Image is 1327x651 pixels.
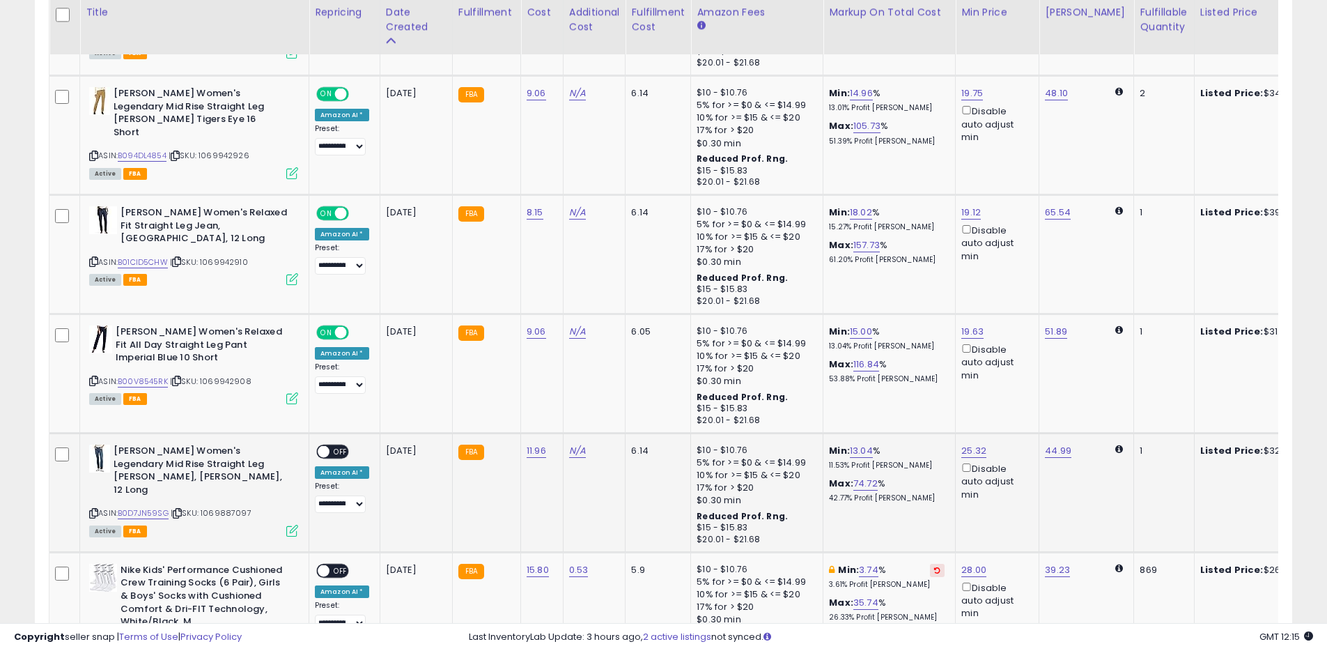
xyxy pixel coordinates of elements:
b: Listed Price: [1200,86,1264,100]
div: 6.05 [631,325,680,338]
a: 157.73 [853,238,880,252]
a: 44.99 [1045,444,1071,458]
div: [PERSON_NAME] [1045,5,1128,20]
div: Cost [527,5,557,20]
div: Title [86,5,303,20]
a: 8.15 [527,206,543,220]
div: 5% for >= $0 & <= $14.99 [697,576,812,588]
span: OFF [347,89,369,100]
div: $34.55 [1200,87,1316,100]
b: Min: [829,86,850,100]
div: $10 - $10.76 [697,445,812,457]
div: 17% for > $20 [697,482,812,494]
a: 105.73 [853,119,880,133]
img: 31apTjNiF5S._SL40_.jpg [89,87,110,115]
div: % [829,477,945,503]
span: FBA [123,393,147,405]
div: [DATE] [386,87,442,100]
small: FBA [458,87,484,102]
div: Preset: [315,124,369,155]
div: ASIN: [89,206,298,284]
div: [DATE] [386,445,442,457]
a: 19.12 [961,206,981,220]
b: Reduced Prof. Rng. [697,272,788,284]
a: Privacy Policy [180,630,242,643]
div: Amazon AI * [315,585,369,598]
span: | SKU: 1069887097 [171,507,251,519]
a: B094DL4854 [118,150,166,162]
div: seller snap | | [14,631,242,644]
b: [PERSON_NAME] Women's Relaxed Fit All Day Straight Leg Pant Imperial Blue 10 Short [116,325,285,368]
small: FBA [458,445,484,460]
a: 13.04 [850,444,873,458]
div: Amazon AI * [315,347,369,360]
b: Reduced Prof. Rng. [697,153,788,164]
div: 1 [1140,325,1183,338]
a: N/A [569,86,586,100]
div: % [829,597,945,622]
img: 310B-XOEbwL._SL40_.jpg [89,445,110,473]
b: Listed Price: [1200,563,1264,576]
div: 17% for > $20 [697,601,812,613]
div: Disable auto adjust min [961,103,1028,144]
b: [PERSON_NAME] Women's Legendary Mid Rise Straight Leg [PERSON_NAME], [PERSON_NAME], 12 Long [114,445,283,500]
div: Fulfillment Cost [631,5,685,34]
div: 10% for >= $15 & <= $20 [697,112,812,124]
a: 18.02 [850,206,872,220]
a: 74.72 [853,477,878,491]
div: Preset: [315,601,369,632]
div: Date Created [386,5,447,34]
div: ASIN: [89,87,298,178]
div: Additional Cost [569,5,620,34]
div: 17% for > $20 [697,243,812,256]
div: 6.14 [631,206,680,219]
div: Disable auto adjust min [961,342,1028,382]
div: % [829,564,945,590]
span: 2025-09-8 12:15 GMT [1259,630,1313,643]
div: Amazon AI * [315,109,369,121]
div: $20.01 - $21.68 [697,176,812,188]
div: % [829,120,945,146]
p: 13.04% Profit [PERSON_NAME] [829,342,945,351]
b: [PERSON_NAME] Women's Relaxed Fit Straight Leg Jean, [GEOGRAPHIC_DATA], 12 Long [121,206,290,249]
div: $20.01 - $21.68 [697,296,812,307]
a: 2 active listings [643,630,711,643]
div: Preset: [315,362,369,394]
div: Listed Price [1200,5,1321,20]
span: ON [318,89,335,100]
div: 6.14 [631,87,680,100]
a: 51.89 [1045,325,1067,339]
a: 11.96 [527,444,546,458]
b: Listed Price: [1200,325,1264,338]
div: $26.99 [1200,564,1316,576]
div: Fulfillment [458,5,515,20]
div: % [829,206,945,232]
div: 1 [1140,206,1183,219]
b: Max: [829,238,853,252]
a: B01CID5CHW [118,256,168,268]
a: 39.23 [1045,563,1070,577]
a: 28.00 [961,563,986,577]
div: % [829,358,945,384]
small: FBA [458,564,484,579]
small: FBA [458,206,484,222]
a: 9.06 [527,325,546,339]
a: 9.06 [527,86,546,100]
div: Amazon AI * [315,228,369,240]
div: $0.30 min [697,256,812,268]
b: Min: [829,444,850,457]
a: B00V8545RK [118,376,168,388]
div: 17% for > $20 [697,124,812,137]
div: Min Price [961,5,1033,20]
b: Nike Kids' Performance Cushioned Crew Training Socks (6 Pair), Girls & Boys' Socks with Cushioned... [121,564,290,632]
div: % [829,325,945,351]
span: ON [318,208,335,220]
small: Amazon Fees. [697,20,705,32]
p: 61.20% Profit [PERSON_NAME] [829,255,945,265]
span: All listings currently available for purchase on Amazon [89,168,121,180]
a: 25.32 [961,444,986,458]
div: 5% for >= $0 & <= $14.99 [697,337,812,350]
div: $10 - $10.76 [697,325,812,337]
div: Preset: [315,243,369,275]
div: $15 - $15.83 [697,522,812,534]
